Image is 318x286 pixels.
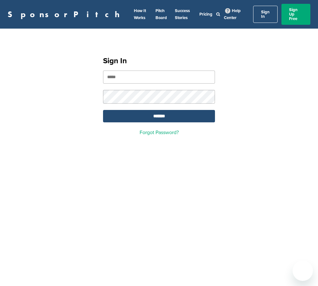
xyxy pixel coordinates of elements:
a: SponsorPitch [8,10,124,18]
a: How It Works [134,8,146,20]
a: Sign Up Free [281,4,310,25]
h1: Sign In [103,55,215,67]
a: Forgot Password? [140,129,179,136]
a: Sign In [253,6,278,23]
a: Pricing [199,12,212,17]
a: Success Stories [175,8,190,20]
iframe: Button to launch messaging window [293,261,313,281]
a: Pitch Board [156,8,167,20]
a: Help Center [224,7,241,22]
